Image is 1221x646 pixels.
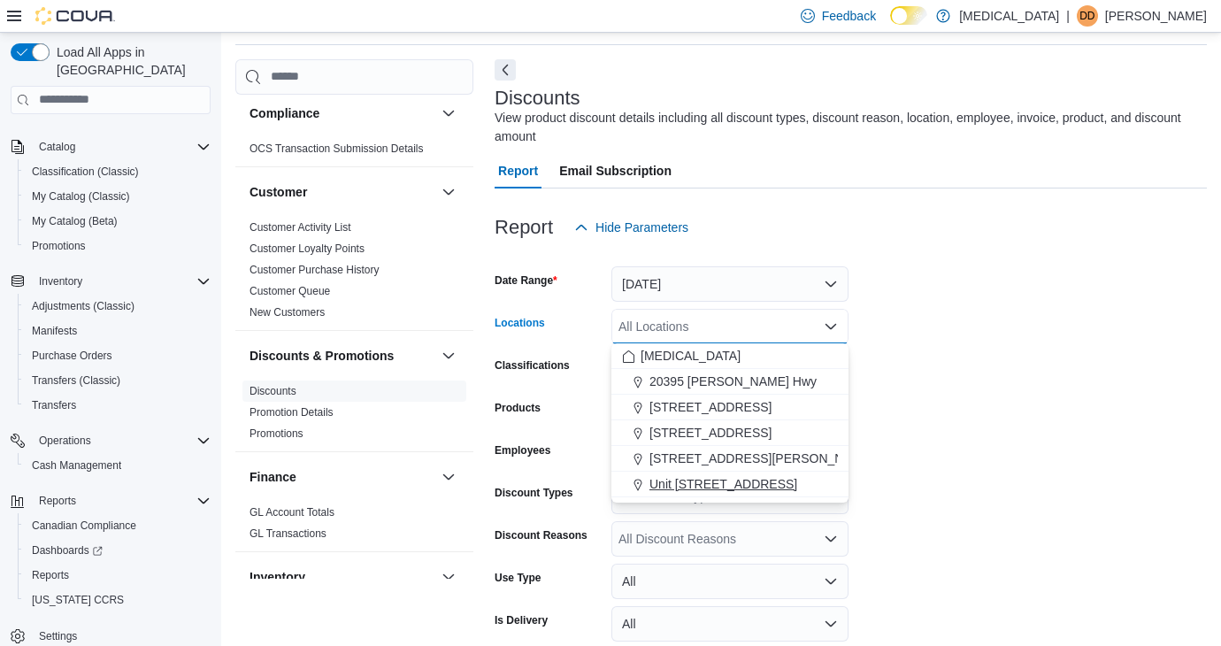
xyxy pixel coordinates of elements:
[611,472,849,497] button: Unit [STREET_ADDRESS]
[18,563,218,588] button: Reports
[250,568,305,586] h3: Inventory
[25,296,211,317] span: Adjustments (Classic)
[1066,5,1070,27] p: |
[250,427,303,440] a: Promotions
[495,109,1198,146] div: View product discount details including all discount types, discount reason, location, employee, ...
[495,443,550,458] label: Employees
[32,568,69,582] span: Reports
[495,571,541,585] label: Use Type
[25,395,211,416] span: Transfers
[18,159,218,184] button: Classification (Classic)
[822,7,876,25] span: Feedback
[250,347,394,365] h3: Discounts & Promotions
[890,6,927,25] input: Dark Mode
[438,566,459,588] button: Inventory
[25,211,125,232] a: My Catalog (Beta)
[250,221,351,234] a: Customer Activity List
[567,210,695,245] button: Hide Parameters
[649,373,817,390] span: 20395 [PERSON_NAME] Hwy
[25,515,211,536] span: Canadian Compliance
[25,235,93,257] a: Promotions
[495,316,545,330] label: Locations
[18,234,218,258] button: Promotions
[32,430,211,451] span: Operations
[495,486,572,500] label: Discount Types
[649,475,797,493] span: Unit [STREET_ADDRESS]
[32,430,98,451] button: Operations
[32,271,89,292] button: Inventory
[25,296,142,317] a: Adjustments (Classic)
[595,219,688,236] span: Hide Parameters
[250,183,307,201] h3: Customer
[250,284,330,298] span: Customer Queue
[32,458,121,473] span: Cash Management
[25,515,143,536] a: Canadian Compliance
[495,401,541,415] label: Products
[250,384,296,398] span: Discounts
[39,434,91,448] span: Operations
[32,543,103,558] span: Dashboards
[50,43,211,79] span: Load All Apps in [GEOGRAPHIC_DATA]
[611,446,849,472] button: [STREET_ADDRESS][PERSON_NAME]
[25,370,211,391] span: Transfers (Classic)
[4,428,218,453] button: Operations
[611,343,849,369] button: [MEDICAL_DATA]
[250,183,434,201] button: Customer
[611,606,849,642] button: All
[25,186,137,207] a: My Catalog (Classic)
[25,455,211,476] span: Cash Management
[611,395,849,420] button: [STREET_ADDRESS]
[250,306,325,319] a: New Customers
[25,589,211,611] span: Washington CCRS
[235,381,473,451] div: Discounts & Promotions
[25,370,127,391] a: Transfers (Classic)
[438,103,459,124] button: Compliance
[32,189,130,204] span: My Catalog (Classic)
[32,490,83,511] button: Reports
[18,538,218,563] a: Dashboards
[4,488,218,513] button: Reports
[25,565,211,586] span: Reports
[495,273,557,288] label: Date Range
[250,505,334,519] span: GL Account Totals
[18,209,218,234] button: My Catalog (Beta)
[824,319,838,334] button: Close list of options
[649,450,874,467] span: [STREET_ADDRESS][PERSON_NAME]
[495,59,516,81] button: Next
[25,320,211,342] span: Manifests
[4,269,218,294] button: Inventory
[611,343,849,497] div: Choose from the following options
[32,299,134,313] span: Adjustments (Classic)
[39,629,77,643] span: Settings
[4,135,218,159] button: Catalog
[25,235,211,257] span: Promotions
[649,398,772,416] span: [STREET_ADDRESS]
[250,263,380,277] span: Customer Purchase History
[250,468,296,486] h3: Finance
[250,142,424,155] a: OCS Transaction Submission Details
[25,211,211,232] span: My Catalog (Beta)
[18,453,218,478] button: Cash Management
[32,271,211,292] span: Inventory
[18,393,218,418] button: Transfers
[250,527,326,540] a: GL Transactions
[824,532,838,546] button: Open list of options
[18,588,218,612] button: [US_STATE] CCRS
[438,181,459,203] button: Customer
[25,395,83,416] a: Transfers
[25,161,211,182] span: Classification (Classic)
[35,7,115,25] img: Cova
[250,242,365,255] a: Customer Loyalty Points
[25,565,76,586] a: Reports
[18,343,218,368] button: Purchase Orders
[1079,5,1094,27] span: Dd
[250,305,325,319] span: New Customers
[25,320,84,342] a: Manifests
[250,347,434,365] button: Discounts & Promotions
[250,405,334,419] span: Promotion Details
[32,324,77,338] span: Manifests
[495,217,553,238] h3: Report
[250,406,334,419] a: Promotion Details
[39,140,75,154] span: Catalog
[18,294,218,319] button: Adjustments (Classic)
